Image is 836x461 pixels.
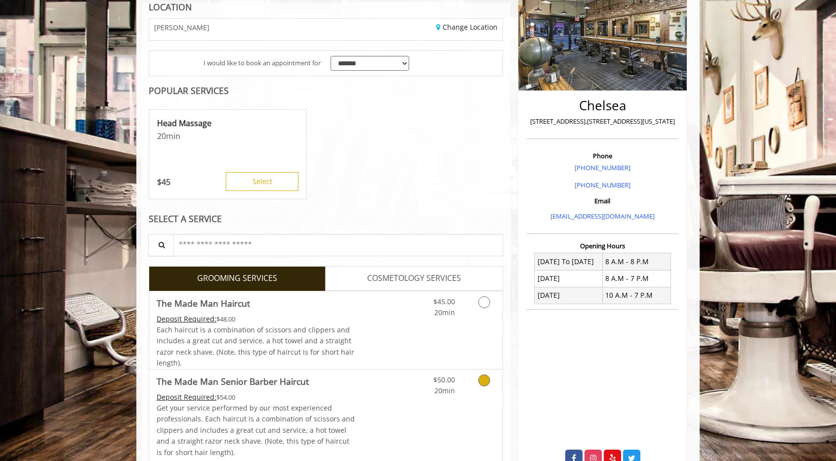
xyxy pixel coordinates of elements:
span: This service needs some Advance to be paid before we block your appointment [157,392,216,402]
p: 45 [157,177,170,187]
span: $ [157,177,162,187]
span: $50.00 [433,375,455,384]
td: [DATE] To [DATE] [535,253,603,270]
b: The Made Man Senior Barber Haircut [157,374,309,388]
p: [STREET_ADDRESS],[STREET_ADDRESS][US_STATE] [529,116,676,127]
b: POPULAR SERVICES [149,85,229,96]
b: LOCATION [149,1,192,13]
p: Get your service performed by our most experienced professionals. Each haircut is a combination o... [157,403,355,458]
button: Select [226,172,298,191]
span: COSMETOLOGY SERVICES [367,272,461,285]
a: [EMAIL_ADDRESS][DOMAIN_NAME] [550,212,655,221]
a: [PHONE_NUMBER] [575,181,630,189]
span: GROOMING SERVICES [197,272,277,285]
td: 8 A.M - 7 P.M [602,270,670,287]
h3: Email [529,197,676,204]
button: Service Search [148,234,174,256]
div: SELECT A SERVICE [149,214,503,224]
span: $45.00 [433,297,455,306]
span: This service needs some Advance to be paid before we block your appointment [157,314,216,323]
td: [DATE] [535,270,603,287]
h2: Chelsea [529,98,676,113]
span: 20min [434,308,455,317]
div: $48.00 [157,314,355,324]
span: Each haircut is a combination of scissors and clippers and includes a great cut and service, a ho... [157,325,354,368]
p: 20min [157,131,298,141]
td: [DATE] [535,287,603,304]
a: Change Location [436,22,498,32]
h3: Phone [529,152,676,159]
span: [PERSON_NAME] [154,24,209,31]
span: I would like to book an appointment for [204,58,321,68]
h3: Opening Hours [527,242,678,249]
div: $54.00 [157,392,355,403]
a: [PHONE_NUMBER] [575,163,630,172]
b: The Made Man Haircut [157,296,250,310]
td: 10 A.M - 7 P.M [602,287,670,304]
p: Head Massage [157,118,298,129]
td: 8 A.M - 8 P.M [602,253,670,270]
span: 20min [434,386,455,395]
